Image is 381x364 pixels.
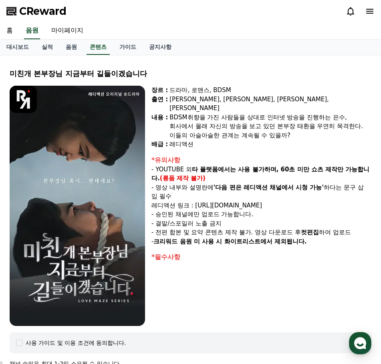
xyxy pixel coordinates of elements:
div: 장르 : [151,86,168,95]
a: 마이페이지 [45,22,90,39]
p: - 결말/스포일러 노출 금지 [151,219,371,228]
strong: 컷편집 [301,229,319,236]
div: 이들의 아슬아슬한 관계는 계속될 수 있을까? [169,131,371,140]
p: 레디액션 링크 : [URL][DOMAIN_NAME] [151,201,371,210]
a: 가이드 [113,40,143,55]
div: 회사에서 몰래 자신의 방송을 보고 있던 본부장 태환을 우연히 목격한다. [169,122,371,131]
strong: 타 플랫폼에서는 사용 불가하며, 60초 미만 쇼츠 제작만 가능합니다. [151,166,369,182]
div: 출연 : [151,95,168,113]
div: 사용 가이드 및 이용 조건에 동의합니다. [26,339,126,347]
div: *필수사항 [151,252,371,262]
strong: 크리워드 음원 미 사용 시 화이트리스트에서 제외됩니다. [153,238,306,245]
strong: (롱폼 제작 불가) [160,175,206,182]
div: 레디액션 [169,140,371,149]
strong: '다음 편은 레디액션 채널에서 시청 가능' [214,184,324,191]
a: 공지사항 [143,40,178,55]
div: *유의사항 [151,155,371,165]
a: 콘텐츠 [87,40,110,55]
a: CReward [6,5,67,18]
div: 내용 : [151,113,168,140]
p: - YOUTUBE 외 [151,165,371,183]
div: BDSM취향을 가진 사람들을 상대로 인터넷 방송을 진행하는 은수, [169,113,371,122]
img: video [10,86,145,326]
p: - 승인된 채널에만 업로드 가능합니다. [151,210,371,219]
span: CReward [19,5,67,18]
div: 드라마, 로맨스, BDSM [169,86,371,95]
p: - 영상 내부와 설명란에 하다는 문구 삽입 필수 [151,183,371,201]
div: 배급 : [151,140,168,149]
img: logo [10,86,37,113]
p: - [151,237,371,246]
p: - 전편 합본 및 요약 콘텐츠 제작 불가. 영상 다운로드 후 하여 업로드 [151,228,371,237]
a: 음원 [24,22,40,39]
a: 실적 [35,40,59,55]
div: 미친개 본부장님 지금부터 길들이겠습니다 [10,68,371,79]
div: [PERSON_NAME], [PERSON_NAME], [PERSON_NAME], [PERSON_NAME] [169,95,371,113]
a: 음원 [59,40,83,55]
